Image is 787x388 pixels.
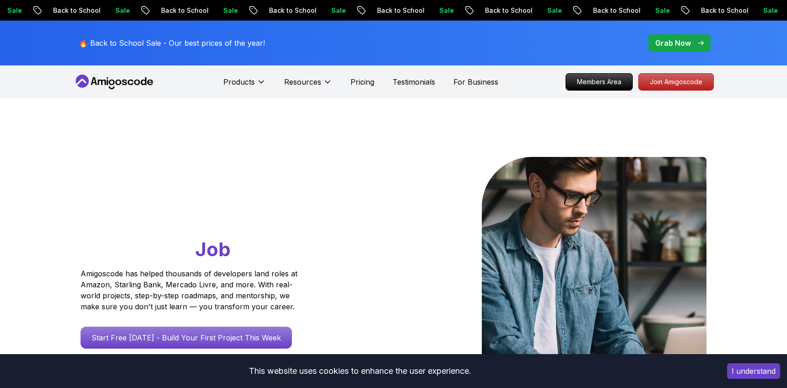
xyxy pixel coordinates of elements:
[558,6,588,15] p: Sale
[604,6,666,15] p: Back to School
[388,6,450,15] p: Back to School
[18,6,48,15] p: Sale
[566,73,633,91] a: Members Area
[712,6,774,15] p: Back to School
[64,6,126,15] p: Back to School
[727,363,780,379] button: Accept cookies
[7,361,713,381] div: This website uses cookies to enhance the user experience.
[284,76,321,87] p: Resources
[566,74,632,90] p: Members Area
[350,76,374,87] a: Pricing
[79,38,265,48] p: 🔥 Back to School Sale - Our best prices of the year!
[172,6,234,15] p: Back to School
[234,6,264,15] p: Sale
[453,76,498,87] a: For Business
[393,76,435,87] a: Testimonials
[223,76,255,87] p: Products
[450,6,480,15] p: Sale
[342,6,372,15] p: Sale
[81,157,333,263] h1: Go From Learning to Hired: Master Java, Spring Boot & Cloud Skills That Get You the
[639,74,713,90] p: Join Amigoscode
[666,6,695,15] p: Sale
[195,237,231,261] span: Job
[284,76,332,95] button: Resources
[280,6,342,15] p: Back to School
[81,327,292,349] a: Start Free [DATE] - Build Your First Project This Week
[223,76,266,95] button: Products
[496,6,558,15] p: Back to School
[638,73,714,91] a: Join Amigoscode
[81,268,300,312] p: Amigoscode has helped thousands of developers land roles at Amazon, Starling Bank, Mercado Livre,...
[655,38,691,48] p: Grab Now
[126,6,156,15] p: Sale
